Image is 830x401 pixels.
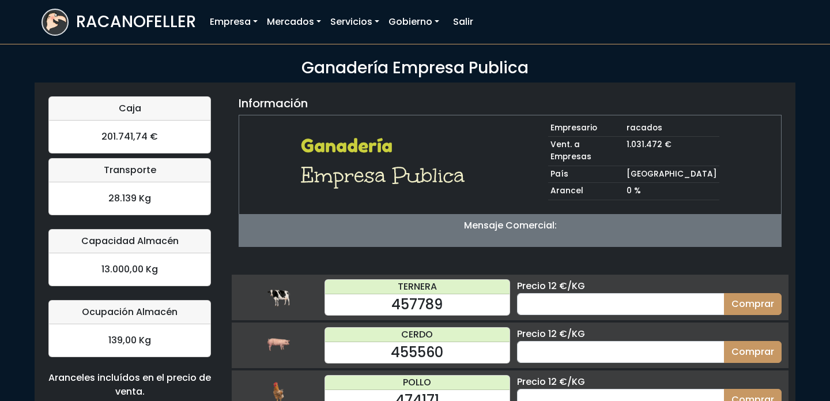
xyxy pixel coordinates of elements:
a: Servicios [326,10,384,33]
td: País [548,166,624,183]
a: Empresa [205,10,262,33]
img: ternera.png [267,286,290,309]
td: Empresario [548,120,624,137]
div: Capacidad Almacén [49,230,210,253]
td: Arancel [548,183,624,200]
div: 201.741,74 € [49,121,210,153]
div: Ocupación Almacén [49,301,210,324]
div: TERNERA [325,280,510,294]
div: Aranceles incluídos en el precio de venta. [48,371,211,399]
p: Mensaje Comercial: [239,219,781,233]
td: 0 % [624,183,719,200]
div: Precio 12 €/KG [517,375,782,389]
button: Comprar [724,293,782,315]
div: Transporte [49,159,210,182]
div: 455560 [325,342,510,363]
button: Comprar [724,341,782,363]
img: cerdo.png [267,333,290,357]
h5: Información [239,96,308,110]
img: logoracarojo.png [43,10,67,32]
div: Caja [49,97,210,121]
h3: Ganadería Empresa Publica [41,58,788,78]
div: 139,00 Kg [49,324,210,357]
td: [GEOGRAPHIC_DATA] [624,166,719,183]
div: Precio 12 €/KG [517,279,782,293]
td: Vent. a Empresas [548,137,624,166]
a: RACANOFELLER [41,6,196,39]
a: Salir [448,10,478,33]
td: 1.031.472 € [624,137,719,166]
h1: Empresa Publica [301,162,472,189]
div: 28.139 Kg [49,182,210,215]
div: 13.000,00 Kg [49,253,210,286]
div: POLLO [325,376,510,390]
td: racados [624,120,719,137]
a: Gobierno [384,10,444,33]
h2: Ganadería [301,135,472,157]
div: Precio 12 €/KG [517,327,782,341]
div: CERDO [325,328,510,342]
h3: RACANOFELLER [76,12,196,32]
div: 457789 [325,294,510,315]
a: Mercados [262,10,326,33]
